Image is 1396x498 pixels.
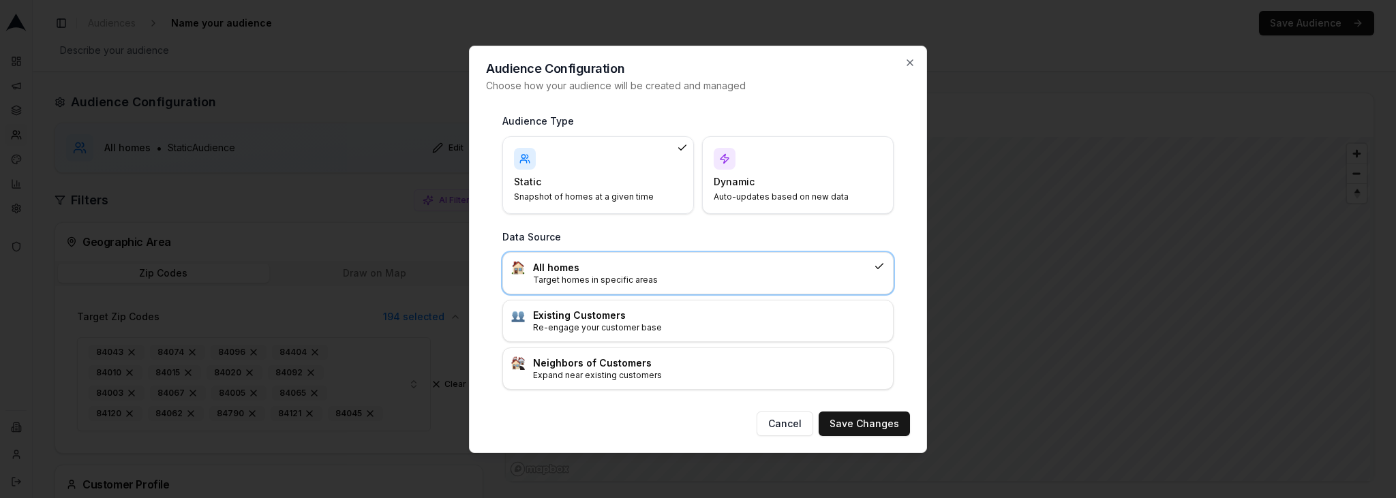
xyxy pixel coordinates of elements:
[514,191,666,202] p: Snapshot of homes at a given time
[511,356,525,370] img: :house_buildings:
[533,261,868,275] h3: All homes
[514,175,666,189] h4: Static
[502,252,894,294] div: :house:All homesTarget homes in specific areas
[533,322,885,333] p: Re-engage your customer base
[533,275,868,285] p: Target homes in specific areas
[486,79,910,93] p: Choose how your audience will be created and managed
[819,411,910,436] button: Save Changes
[502,230,894,244] h3: Data Source
[502,114,894,128] h3: Audience Type
[486,63,910,75] h2: Audience Configuration
[533,356,885,370] h3: Neighbors of Customers
[714,191,866,202] p: Auto-updates based on new data
[502,136,694,214] div: StaticSnapshot of homes at a given time
[714,175,866,189] h4: Dynamic
[502,300,894,342] div: :busts_in_silhouette:Existing CustomersRe-engage your customer base
[702,136,894,214] div: DynamicAuto-updates based on new data
[502,347,894,390] div: :house_buildings:Neighbors of CustomersExpand near existing customers
[533,370,885,381] p: Expand near existing customers
[511,261,525,275] img: :house:
[511,309,525,322] img: :busts_in_silhouette:
[757,411,813,436] button: Cancel
[533,309,885,322] h3: Existing Customers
